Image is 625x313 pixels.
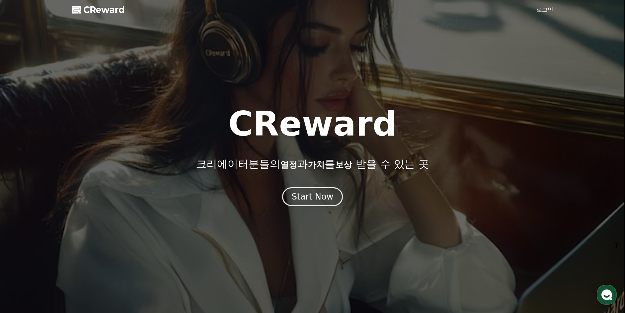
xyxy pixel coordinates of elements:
[335,160,352,170] span: 보상
[536,6,553,14] a: 로그인
[72,4,125,15] a: CReward
[308,160,325,170] span: 가치
[282,194,343,201] a: Start Now
[196,158,429,170] p: 크리에이터분들의 과 를 받을 수 있는 곳
[282,187,343,206] button: Start Now
[280,160,297,170] span: 열정
[228,107,397,141] h1: CReward
[292,191,333,202] div: Start Now
[83,4,125,15] span: CReward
